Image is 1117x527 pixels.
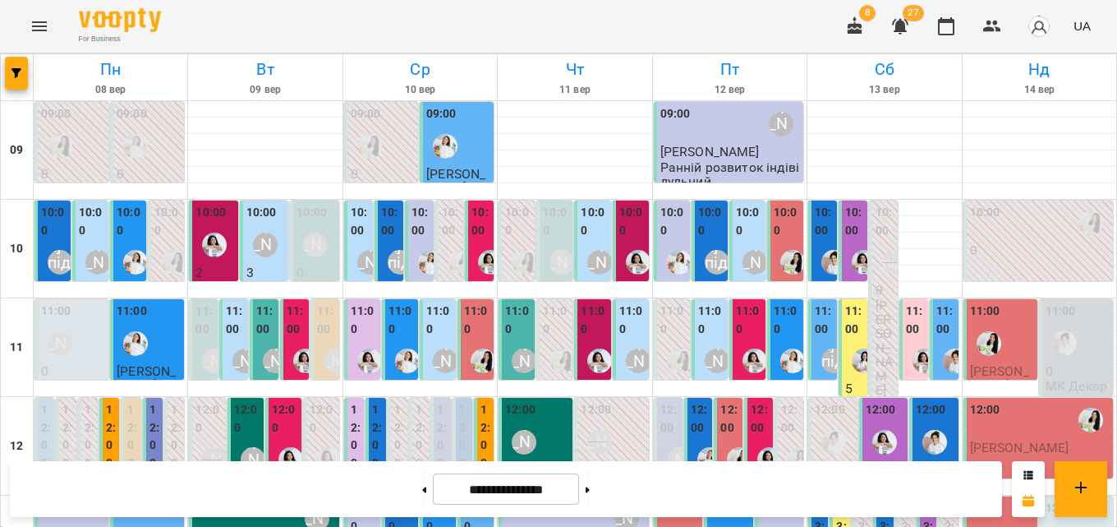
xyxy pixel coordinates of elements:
label: 10:00 [815,204,834,239]
img: Юлія Масющенко [418,250,443,275]
p: [PERSON_NAME] [876,298,894,398]
div: Анна Білан [852,250,876,275]
label: 10:00 [351,204,370,239]
div: Роксолана [1078,210,1103,235]
p: 1-1.5 р/р [246,280,285,309]
h6: Ср [346,57,494,82]
img: Роксолана [667,349,692,373]
label: 12:00 [437,401,447,472]
h6: Вт [191,57,339,82]
img: Роксолана [357,134,382,159]
img: Юлія Масющенко [780,349,805,373]
img: Іванна [922,430,947,455]
div: Роксолана [727,447,752,472]
div: Тетяна Волох [587,250,612,275]
div: Міс Анастасія [303,233,328,257]
label: 11:00 [256,303,275,338]
label: 12:00 [751,401,770,437]
label: 12:00 [691,401,710,437]
label: 12:00 [480,401,490,472]
label: 11:00 [464,303,490,338]
p: 0 [41,167,105,181]
label: 11:00 [195,303,214,338]
h6: Сб [810,57,958,82]
label: 12:00 [149,401,159,472]
p: 0 [970,243,1110,257]
label: 11:00 [505,303,531,338]
img: Анна Білан [872,430,897,455]
h6: 13 вер [810,82,958,98]
label: 12:00 [916,401,946,419]
p: [PERSON_NAME] [117,182,181,210]
div: Міс Анастасія [241,447,265,472]
img: Роксолана [471,349,495,373]
div: Тетяна Волох [253,233,278,257]
label: 12:00 [234,401,260,437]
label: 12:00 [781,401,800,437]
div: Юлія Масющенко [667,250,692,275]
label: 10:00 [296,204,327,222]
p: 0 [351,167,415,181]
img: Анна Білан [742,349,767,373]
h6: 10 вер [346,82,494,98]
h6: Нд [965,57,1114,82]
label: 11:00 [543,303,569,338]
div: Анна Білан [478,250,503,275]
span: 27 [903,5,924,21]
div: Міс Анастасія [512,430,536,455]
label: 11:00 [317,303,336,338]
div: Тетяна Волох [48,331,72,356]
div: Анна Білан [316,447,341,472]
img: Юлія Масющенко [433,134,457,159]
div: Анна підготовка до школи [821,349,846,373]
p: [PERSON_NAME] [41,182,105,210]
label: 09:00 [660,105,691,123]
p: 0 [876,283,894,297]
div: Анна підготовка до школи [705,250,729,275]
img: Роксолана [448,250,473,275]
div: Аліна Арт [324,349,348,373]
img: Роксолана [1078,408,1103,432]
div: Юлія Масющенко [697,447,722,472]
label: 10:00 [117,204,143,239]
label: 12:00 [85,401,94,472]
button: UA [1067,11,1097,41]
img: Роксолана [48,134,72,159]
label: 12:00 [581,401,611,419]
label: 11:00 [351,303,377,338]
label: 10:00 [581,204,607,239]
div: Міс Анастасія [549,250,574,275]
div: Анна Білан [357,349,382,373]
div: Анна Білан [912,349,937,373]
h6: 10 [10,240,23,258]
label: 12:00 [62,401,72,472]
img: Анна Білан [202,233,227,257]
p: 2-3 [296,280,315,294]
img: Анна Білан [626,250,650,275]
label: 11:00 [845,303,864,338]
label: 11:00 [774,303,800,338]
div: Міс Анастасія [202,447,227,472]
label: 10:00 [736,204,762,239]
img: Юлія Масющенко [395,349,420,373]
label: 12:00 [815,401,845,419]
label: 11:00 [936,303,955,338]
label: 10:00 [774,204,800,239]
div: Роксолана [780,250,805,275]
p: Р.р 2.5-3 [41,379,91,393]
img: Роксолана [161,250,186,275]
img: Юлія Масющенко [123,250,148,275]
p: [PERSON_NAME] [351,182,415,210]
h6: Пн [36,57,185,82]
